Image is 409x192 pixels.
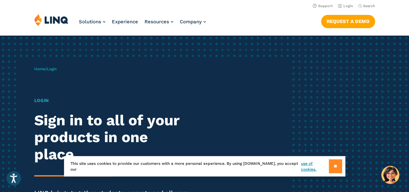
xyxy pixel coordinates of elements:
span: Search [363,4,375,8]
span: Company [180,19,202,25]
a: Company [180,19,206,25]
span: Login [47,67,57,71]
button: Hello, have a question? Let’s chat. [381,166,399,184]
a: Home [34,67,45,71]
a: Solutions [79,19,105,25]
span: Resources [145,19,169,25]
a: Login [338,4,353,8]
img: LINQ | K‑12 Software [34,14,69,26]
nav: Primary Navigation [79,14,206,35]
div: This site uses cookies to provide our customers with a more personal experience. By using [DOMAIN... [64,156,345,176]
h2: Sign in to all of your products in one place. [34,112,192,163]
a: use of cookies. [301,161,328,172]
h1: Login [34,97,192,104]
a: Support [313,4,333,8]
a: Request a Demo [321,15,375,28]
button: Open Search Bar [358,4,375,8]
span: / [34,67,57,71]
a: Resources [145,19,173,25]
a: Experience [112,19,138,25]
span: Solutions [79,19,101,25]
nav: Button Navigation [321,14,375,28]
